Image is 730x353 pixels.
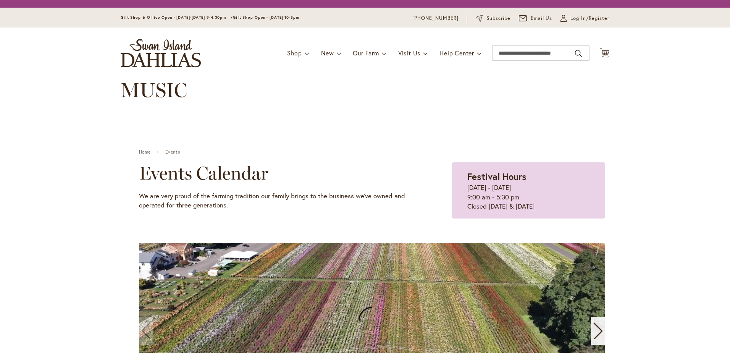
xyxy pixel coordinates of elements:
p: We are very proud of the farming tradition our family brings to the business we've owned and oper... [139,191,413,210]
span: Our Farm [353,49,379,57]
a: Subscribe [476,15,510,22]
h2: Events Calendar [139,162,413,184]
span: Help Center [439,49,474,57]
button: Search [575,47,582,60]
span: Subscribe [486,15,510,22]
span: Gift Shop Open - [DATE] 10-3pm [233,15,299,20]
span: Log In/Register [570,15,609,22]
span: New [321,49,334,57]
span: Gift Shop & Office Open - [DATE]-[DATE] 9-4:30pm / [121,15,233,20]
a: Email Us [519,15,552,22]
a: [PHONE_NUMBER] [412,15,459,22]
a: Log In/Register [560,15,609,22]
span: Visit Us [398,49,420,57]
strong: Festival Hours [467,170,527,183]
span: Shop [287,49,302,57]
p: [DATE] - [DATE] 9:00 am - 5:30 pm Closed [DATE] & [DATE] [467,183,589,211]
span: MUSIC [121,78,187,102]
a: Home [139,149,151,155]
a: Events [165,149,180,155]
span: Email Us [531,15,552,22]
a: store logo [121,39,201,67]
